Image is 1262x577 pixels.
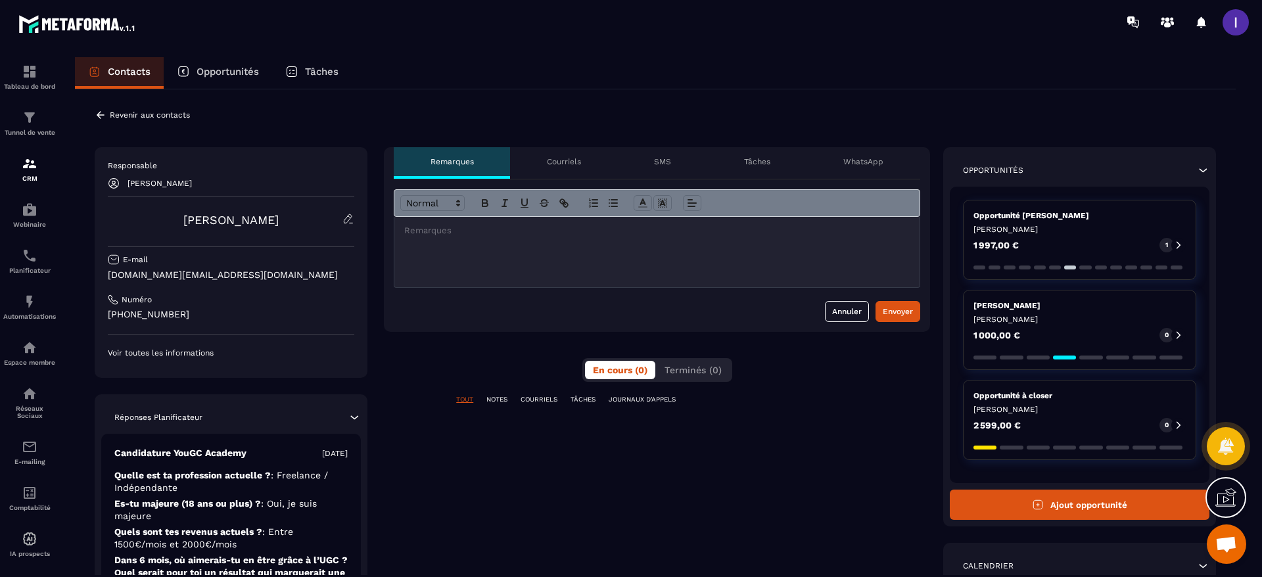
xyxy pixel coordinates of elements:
[744,156,770,167] p: Tâches
[108,308,354,321] p: [PHONE_NUMBER]
[547,156,581,167] p: Courriels
[183,213,279,227] a: [PERSON_NAME]
[973,331,1020,340] p: 1 000,00 €
[3,330,56,376] a: automationsautomationsEspace membre
[108,160,354,171] p: Responsable
[22,110,37,126] img: formation
[3,504,56,511] p: Comptabilité
[164,57,272,89] a: Opportunités
[571,395,596,404] p: TÂCHES
[1165,421,1169,430] p: 0
[3,54,56,100] a: formationformationTableau de bord
[22,531,37,547] img: automations
[22,202,37,218] img: automations
[973,210,1186,221] p: Opportunité [PERSON_NAME]
[22,294,37,310] img: automations
[128,179,192,188] p: [PERSON_NAME]
[585,361,655,379] button: En cours (0)
[3,221,56,228] p: Webinaire
[75,57,164,89] a: Contacts
[431,156,474,167] p: Remarques
[22,156,37,172] img: formation
[973,241,1019,250] p: 1 997,00 €
[3,83,56,90] p: Tableau de bord
[876,301,920,322] button: Envoyer
[114,526,348,551] p: Quels sont tes revenus actuels ?
[3,475,56,521] a: accountantaccountantComptabilité
[3,458,56,465] p: E-mailing
[973,404,1186,415] p: [PERSON_NAME]
[657,361,730,379] button: Terminés (0)
[22,439,37,455] img: email
[3,267,56,274] p: Planificateur
[114,447,246,459] p: Candidature YouGC Academy
[825,301,869,322] button: Annuler
[3,376,56,429] a: social-networksocial-networkRéseaux Sociaux
[973,314,1186,325] p: [PERSON_NAME]
[963,561,1014,571] p: Calendrier
[3,100,56,146] a: formationformationTunnel de vente
[973,421,1021,430] p: 2 599,00 €
[973,224,1186,235] p: [PERSON_NAME]
[665,365,722,375] span: Terminés (0)
[963,165,1023,175] p: Opportunités
[883,305,913,318] div: Envoyer
[123,254,148,265] p: E-mail
[114,469,348,494] p: Quelle est ta profession actuelle ?
[3,175,56,182] p: CRM
[22,340,37,356] img: automations
[3,146,56,192] a: formationformationCRM
[22,386,37,402] img: social-network
[973,300,1186,311] p: [PERSON_NAME]
[18,12,137,35] img: logo
[22,64,37,80] img: formation
[22,248,37,264] img: scheduler
[108,269,354,281] p: [DOMAIN_NAME][EMAIL_ADDRESS][DOMAIN_NAME]
[950,490,1209,520] button: Ajout opportunité
[305,66,339,78] p: Tâches
[108,348,354,358] p: Voir toutes les informations
[3,313,56,320] p: Automatisations
[114,497,348,522] p: Es-tu majeure (18 ans ou plus) ?
[3,192,56,238] a: automationsautomationsWebinaire
[521,395,557,404] p: COURRIELS
[593,365,647,375] span: En cours (0)
[609,395,676,404] p: JOURNAUX D'APPELS
[3,429,56,475] a: emailemailE-mailing
[1207,524,1246,564] a: Ouvrir le chat
[122,294,152,305] p: Numéro
[843,156,883,167] p: WhatsApp
[654,156,671,167] p: SMS
[272,57,352,89] a: Tâches
[322,448,348,459] p: [DATE]
[3,359,56,366] p: Espace membre
[108,66,151,78] p: Contacts
[3,550,56,557] p: IA prospects
[973,390,1186,401] p: Opportunité à closer
[3,284,56,330] a: automationsautomationsAutomatisations
[3,238,56,284] a: schedulerschedulerPlanificateur
[3,405,56,419] p: Réseaux Sociaux
[114,412,202,423] p: Réponses Planificateur
[1165,331,1169,340] p: 0
[486,395,507,404] p: NOTES
[197,66,259,78] p: Opportunités
[1165,241,1168,250] p: 1
[110,110,190,120] p: Revenir aux contacts
[456,395,473,404] p: TOUT
[22,485,37,501] img: accountant
[3,129,56,136] p: Tunnel de vente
